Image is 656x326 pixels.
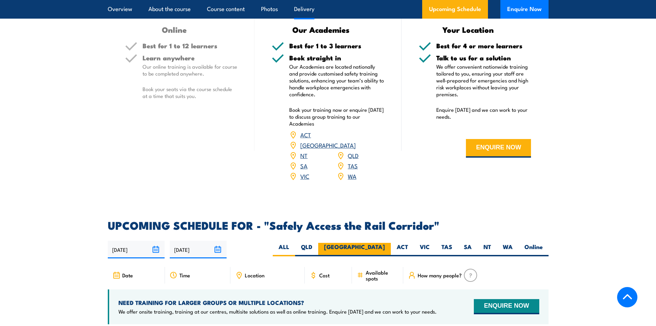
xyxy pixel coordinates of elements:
[143,42,238,49] h5: Best for 1 to 12 learners
[143,63,238,77] p: Our online training is available for course to be completed anywhere.
[418,272,462,278] span: How many people?
[295,243,318,256] label: QLD
[300,172,309,180] a: VIC
[118,299,437,306] h4: NEED TRAINING FOR LARGER GROUPS OR MULTIPLE LOCATIONS?
[108,220,549,230] h2: UPCOMING SCHEDULE FOR - "Safely Access the Rail Corridor"
[289,55,384,61] h5: Book straight in
[289,42,384,49] h5: Best for 1 to 3 learners
[419,26,518,33] h3: Your Location
[300,141,356,149] a: [GEOGRAPHIC_DATA]
[391,243,414,256] label: ACT
[466,139,531,158] button: ENQUIRE NOW
[245,272,264,278] span: Location
[118,308,437,315] p: We offer onsite training, training at our centres, multisite solutions as well as online training...
[272,26,371,33] h3: Our Academies
[143,86,238,99] p: Book your seats via the course schedule at a time that suits you.
[125,26,224,33] h3: Online
[108,241,165,258] input: From date
[300,130,311,139] a: ACT
[497,243,519,256] label: WA
[474,299,539,314] button: ENQUIRE NOW
[519,243,549,256] label: Online
[436,106,531,120] p: Enquire [DATE] and we can work to your needs.
[179,272,190,278] span: Time
[319,272,330,278] span: Cost
[414,243,436,256] label: VIC
[300,151,308,159] a: NT
[348,151,358,159] a: QLD
[348,161,358,170] a: TAS
[366,269,398,281] span: Available spots
[436,42,531,49] h5: Best for 4 or more learners
[436,63,531,98] p: We offer convenient nationwide training tailored to you, ensuring your staff are well-prepared fo...
[458,243,478,256] label: SA
[289,106,384,127] p: Book your training now or enquire [DATE] to discuss group training to our Academies
[300,161,308,170] a: SA
[273,243,295,256] label: ALL
[122,272,133,278] span: Date
[289,63,384,98] p: Our Academies are located nationally and provide customised safety training solutions, enhancing ...
[143,55,238,61] h5: Learn anywhere
[348,172,356,180] a: WA
[318,243,391,256] label: [GEOGRAPHIC_DATA]
[478,243,497,256] label: NT
[436,243,458,256] label: TAS
[170,241,227,258] input: To date
[436,55,531,61] h5: Talk to us for a solution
